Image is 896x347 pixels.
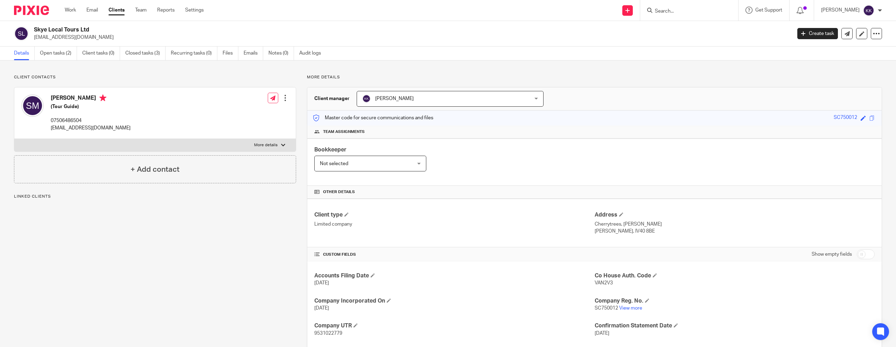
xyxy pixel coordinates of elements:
p: Master code for secure communications and files [313,114,433,121]
span: [DATE] [314,306,329,311]
img: svg%3E [362,94,371,103]
span: 9531022779 [314,331,342,336]
div: SC750012 [834,114,857,122]
span: VAN2V3 [595,281,613,285]
span: Team assignments [323,129,365,135]
span: Not selected [320,161,348,166]
p: Cherrytrees, [PERSON_NAME] [595,221,875,228]
p: Linked clients [14,194,296,199]
h4: + Add contact [131,164,180,175]
a: Clients [108,7,125,14]
h4: Address [595,211,875,219]
h4: Company Incorporated On [314,297,594,305]
h3: Client manager [314,95,350,102]
h2: Skye Local Tours Ltd [34,26,636,34]
h4: [PERSON_NAME] [51,94,131,103]
p: More details [254,142,278,148]
a: Team [135,7,147,14]
a: Client tasks (0) [82,47,120,60]
p: [PERSON_NAME] [821,7,860,14]
p: Limited company [314,221,594,228]
span: [DATE] [595,331,609,336]
a: Reports [157,7,175,14]
p: 07506486504 [51,117,131,124]
a: Closed tasks (3) [125,47,166,60]
p: [EMAIL_ADDRESS][DOMAIN_NAME] [34,34,787,41]
a: Settings [185,7,204,14]
a: Recurring tasks (0) [171,47,217,60]
h4: Co House Auth. Code [595,272,875,279]
h5: (Tour Guide) [51,103,131,110]
a: View more [619,306,642,311]
h4: CUSTOM FIELDS [314,252,594,257]
a: Audit logs [299,47,326,60]
a: Notes (0) [268,47,294,60]
span: [PERSON_NAME] [375,96,414,101]
span: Get Support [755,8,782,13]
span: Other details [323,189,355,195]
h4: Client type [314,211,594,219]
h4: Confirmation Statement Date [595,322,875,330]
p: [EMAIL_ADDRESS][DOMAIN_NAME] [51,125,131,132]
input: Search [654,8,717,15]
img: Pixie [14,6,49,15]
label: Show empty fields [812,251,852,258]
a: Files [223,47,238,60]
h4: Company UTR [314,322,594,330]
p: Client contacts [14,75,296,80]
a: Create task [797,28,838,39]
h4: Accounts Filing Date [314,272,594,279]
img: svg%3E [863,5,874,16]
span: [DATE] [314,281,329,285]
span: Bookkeeper [314,147,346,153]
h4: Company Reg. No. [595,297,875,305]
a: Work [65,7,76,14]
img: svg%3E [14,26,29,41]
p: More details [307,75,882,80]
a: Email [86,7,98,14]
i: Primary [99,94,106,101]
p: [PERSON_NAME], IV40 8BE [595,228,875,235]
a: Emails [244,47,263,60]
a: Open tasks (2) [40,47,77,60]
span: SC750012 [595,306,618,311]
a: Details [14,47,35,60]
img: svg%3E [21,94,44,117]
